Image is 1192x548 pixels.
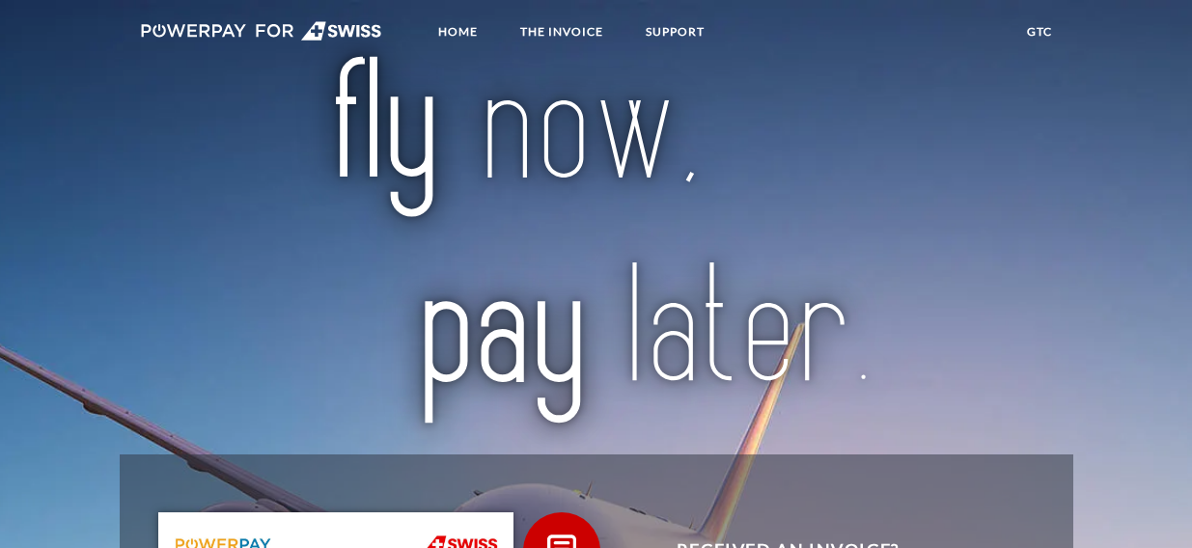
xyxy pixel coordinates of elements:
[629,14,721,49] a: SUPPORT
[504,14,620,49] a: THE INVOICE
[141,21,383,41] img: logo-swiss-white.svg
[180,55,1011,425] img: title-swiss_en.svg
[422,14,494,49] a: Home
[1011,14,1068,49] a: GTC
